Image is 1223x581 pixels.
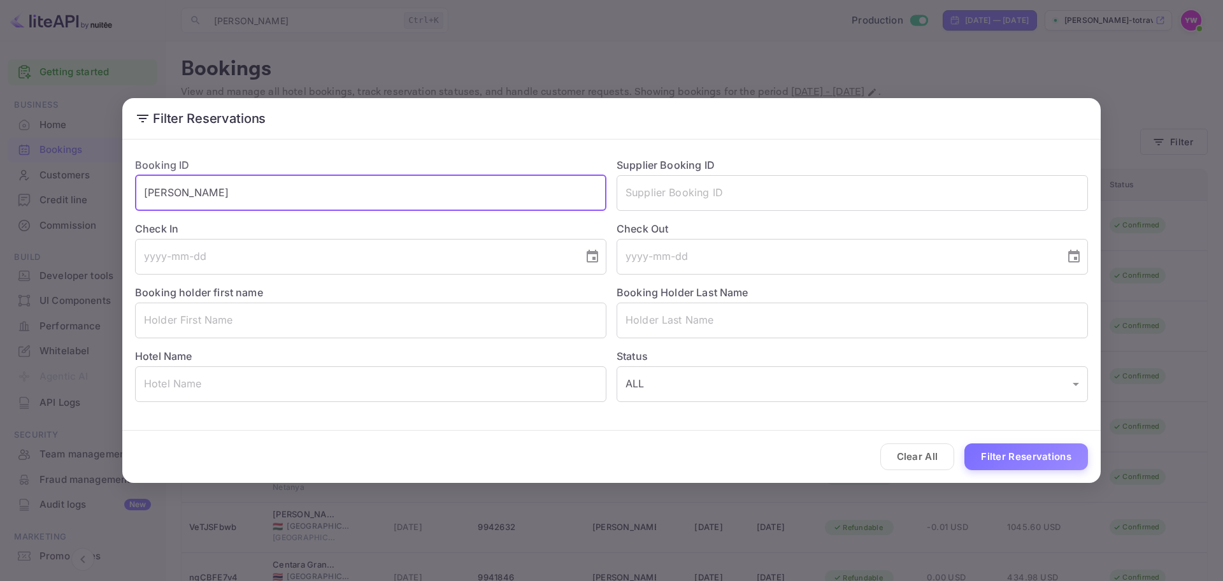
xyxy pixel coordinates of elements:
[135,159,190,171] label: Booking ID
[617,366,1088,402] div: ALL
[617,175,1088,211] input: Supplier Booking ID
[617,348,1088,364] label: Status
[617,303,1088,338] input: Holder Last Name
[880,443,955,471] button: Clear All
[617,221,1088,236] label: Check Out
[135,303,606,338] input: Holder First Name
[617,286,748,299] label: Booking Holder Last Name
[580,244,605,269] button: Choose date
[617,239,1056,275] input: yyyy-mm-dd
[964,443,1088,471] button: Filter Reservations
[122,98,1101,139] h2: Filter Reservations
[135,239,575,275] input: yyyy-mm-dd
[135,221,606,236] label: Check In
[135,286,263,299] label: Booking holder first name
[135,175,606,211] input: Booking ID
[617,159,715,171] label: Supplier Booking ID
[1061,244,1087,269] button: Choose date
[135,366,606,402] input: Hotel Name
[135,350,192,362] label: Hotel Name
